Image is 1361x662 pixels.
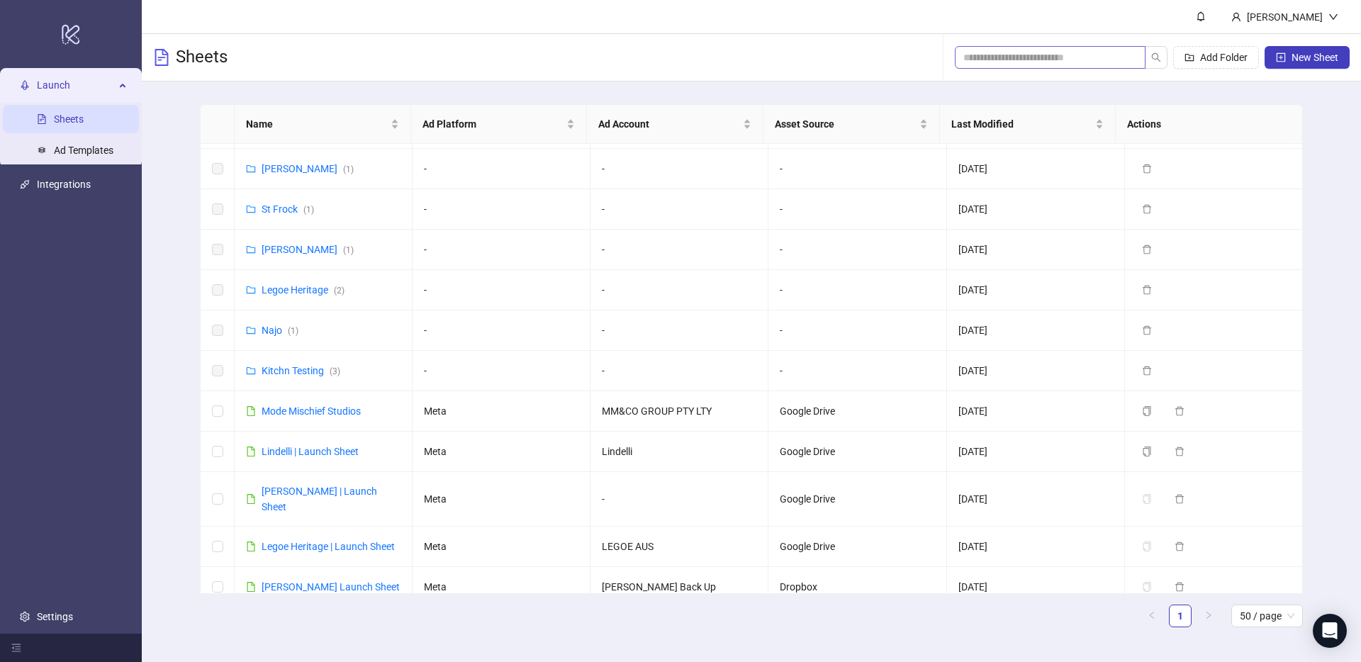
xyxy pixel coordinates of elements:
[235,105,411,144] th: Name
[1173,46,1259,69] button: Add Folder
[590,270,768,310] td: -
[590,230,768,270] td: -
[343,245,354,255] span: ( 1 )
[411,105,588,144] th: Ad Platform
[768,310,946,351] td: -
[768,351,946,391] td: -
[1241,9,1328,25] div: [PERSON_NAME]
[768,270,946,310] td: -
[1197,605,1220,627] li: Next Page
[20,80,30,90] span: rocket
[768,472,946,527] td: Google Drive
[1142,164,1152,174] span: delete
[1142,285,1152,295] span: delete
[37,611,73,622] a: Settings
[1142,245,1152,254] span: delete
[246,406,256,416] span: file
[768,527,946,567] td: Google Drive
[598,116,740,132] span: Ad Account
[1313,614,1347,648] div: Open Intercom Messenger
[176,46,228,69] h3: Sheets
[262,284,345,296] a: Legoe Heritage(2)
[1136,578,1163,595] button: The sheet needs to be migrated before it can be duplicated. Please open the sheet to migrate it.
[246,325,256,335] span: folder
[1170,605,1191,627] a: 1
[1184,52,1194,62] span: folder-add
[1265,46,1350,69] button: New Sheet
[1231,605,1303,627] div: Page Size
[413,351,590,391] td: -
[587,105,763,144] th: Ad Account
[590,310,768,351] td: -
[1292,52,1338,63] span: New Sheet
[1328,12,1338,22] span: down
[1204,611,1213,619] span: right
[1142,366,1152,376] span: delete
[1175,542,1184,551] span: delete
[246,542,256,551] span: file
[413,472,590,527] td: Meta
[947,432,1125,472] td: [DATE]
[413,310,590,351] td: -
[1141,605,1163,627] button: left
[1196,11,1206,21] span: bell
[422,116,564,132] span: Ad Platform
[1142,406,1152,416] span: copy
[334,286,345,296] span: ( 2 )
[246,285,256,295] span: folder
[262,163,354,174] a: [PERSON_NAME](1)
[947,351,1125,391] td: [DATE]
[54,113,84,125] a: Sheets
[763,105,940,144] th: Asset Source
[37,179,91,190] a: Integrations
[246,164,256,174] span: folder
[262,365,340,376] a: Kitchn Testing(3)
[947,149,1125,189] td: [DATE]
[303,205,314,215] span: ( 1 )
[288,326,298,336] span: ( 1 )
[590,432,768,472] td: Lindelli
[768,432,946,472] td: Google Drive
[1136,490,1163,507] button: The sheet needs to be migrated before it can be duplicated. Please open the sheet to migrate it.
[262,325,298,336] a: Najo(1)
[1142,204,1152,214] span: delete
[1151,52,1161,62] span: search
[768,189,946,230] td: -
[153,49,170,66] span: file-text
[262,244,354,255] a: [PERSON_NAME](1)
[262,541,395,552] a: Legoe Heritage | Launch Sheet
[343,164,354,174] span: ( 1 )
[590,149,768,189] td: -
[947,391,1125,432] td: [DATE]
[768,391,946,432] td: Google Drive
[1142,325,1152,335] span: delete
[1116,105,1292,144] th: Actions
[947,270,1125,310] td: [DATE]
[413,391,590,432] td: Meta
[1231,12,1241,22] span: user
[1141,605,1163,627] li: Previous Page
[947,527,1125,567] td: [DATE]
[590,351,768,391] td: -
[413,567,590,607] td: Meta
[1136,538,1163,555] button: The sheet needs to be migrated before it can be duplicated. Please open the sheet to migrate it.
[590,391,768,432] td: MM&CO GROUP PTY LTY
[1175,406,1184,416] span: delete
[1175,582,1184,592] span: delete
[590,567,768,607] td: [PERSON_NAME] Back Up
[413,149,590,189] td: -
[1240,605,1294,627] span: 50 / page
[1197,605,1220,627] button: right
[1169,605,1192,627] li: 1
[413,189,590,230] td: -
[947,567,1125,607] td: [DATE]
[413,270,590,310] td: -
[413,230,590,270] td: -
[262,581,400,593] a: [PERSON_NAME] Launch Sheet
[590,472,768,527] td: -
[413,527,590,567] td: Meta
[1200,52,1248,63] span: Add Folder
[1276,52,1286,62] span: plus-square
[1148,611,1156,619] span: left
[940,105,1116,144] th: Last Modified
